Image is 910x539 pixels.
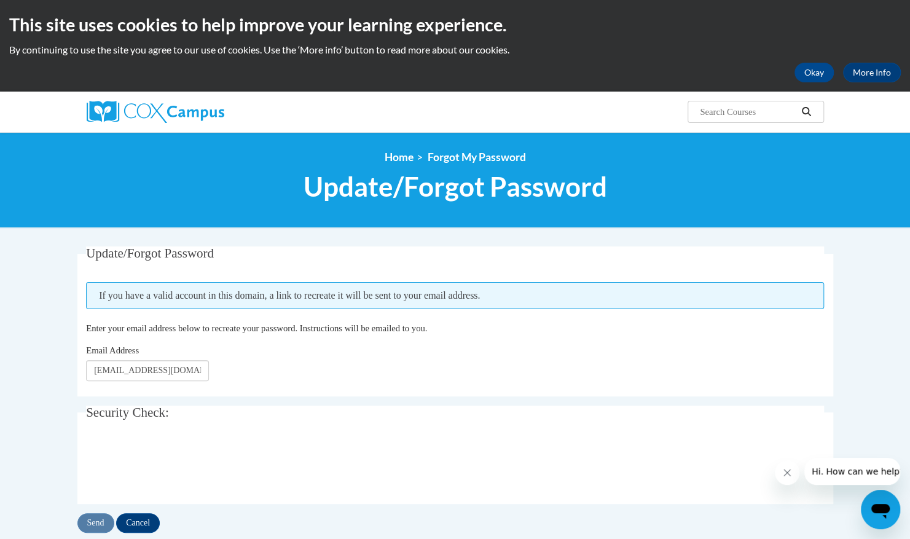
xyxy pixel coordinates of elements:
iframe: Button to launch messaging window [861,490,900,529]
span: Forgot My Password [428,151,526,163]
span: Email Address [86,345,139,355]
span: If you have a valid account in this domain, a link to recreate it will be sent to your email addr... [86,282,824,309]
span: Enter your email address below to recreate your password. Instructions will be emailed to you. [86,323,427,333]
span: Update/Forgot Password [86,246,214,261]
a: Cox Campus [87,101,320,123]
iframe: Message from company [804,458,900,485]
input: Cancel [116,513,160,533]
p: By continuing to use the site you agree to our use of cookies. Use the ‘More info’ button to read... [9,43,901,57]
a: Home [385,151,414,163]
span: Update/Forgot Password [304,170,607,203]
img: Cox Campus [87,101,224,123]
span: Hi. How can we help? [7,9,100,18]
span: Security Check: [86,405,169,420]
input: Email [86,360,209,381]
a: More Info [843,63,901,82]
button: Okay [794,63,834,82]
input: Search Courses [699,104,797,119]
h2: This site uses cookies to help improve your learning experience. [9,12,901,37]
iframe: reCAPTCHA [86,441,273,489]
iframe: Close message [775,460,799,485]
button: Search [797,104,815,119]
